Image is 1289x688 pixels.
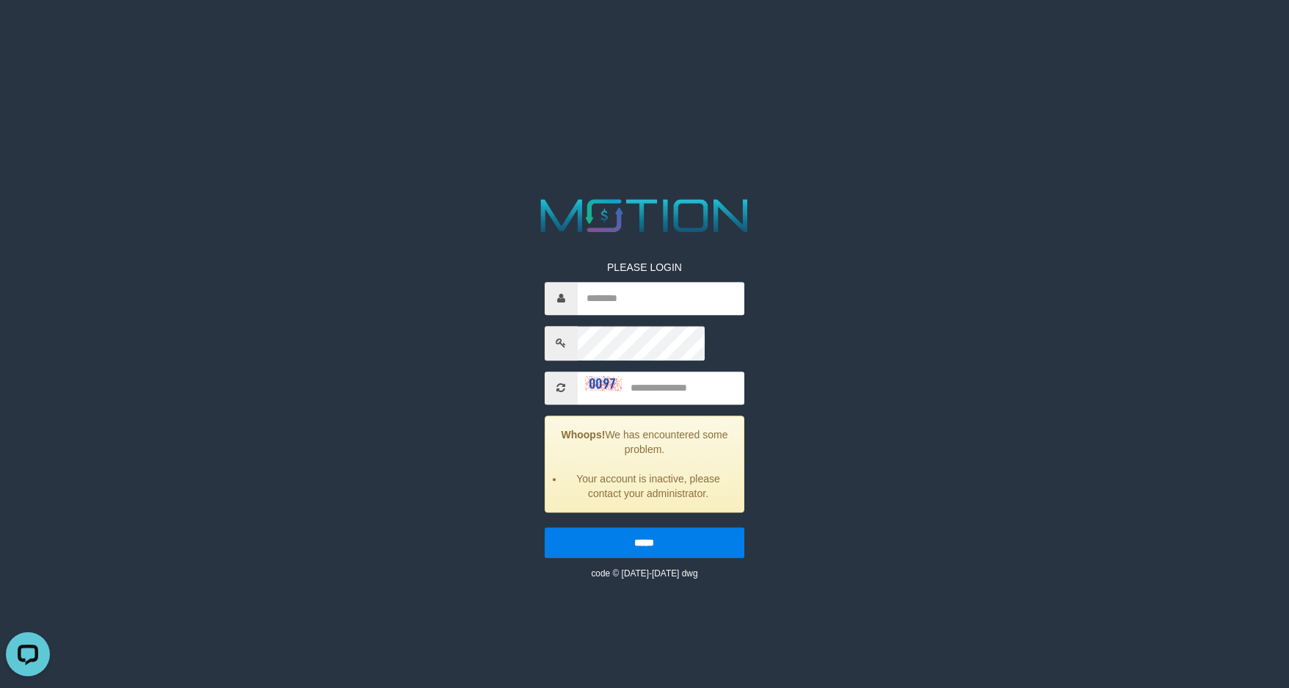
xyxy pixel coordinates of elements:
[591,568,697,579] small: code © [DATE]-[DATE] dwg
[545,416,745,513] div: We has encountered some problem.
[6,6,50,50] button: Open LiveChat chat widget
[545,260,745,275] p: PLEASE LOGIN
[585,376,622,391] img: captcha
[564,471,733,501] li: Your account is inactive, please contact your administrator.
[531,193,757,238] img: MOTION_logo.png
[562,429,606,441] strong: Whoops!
